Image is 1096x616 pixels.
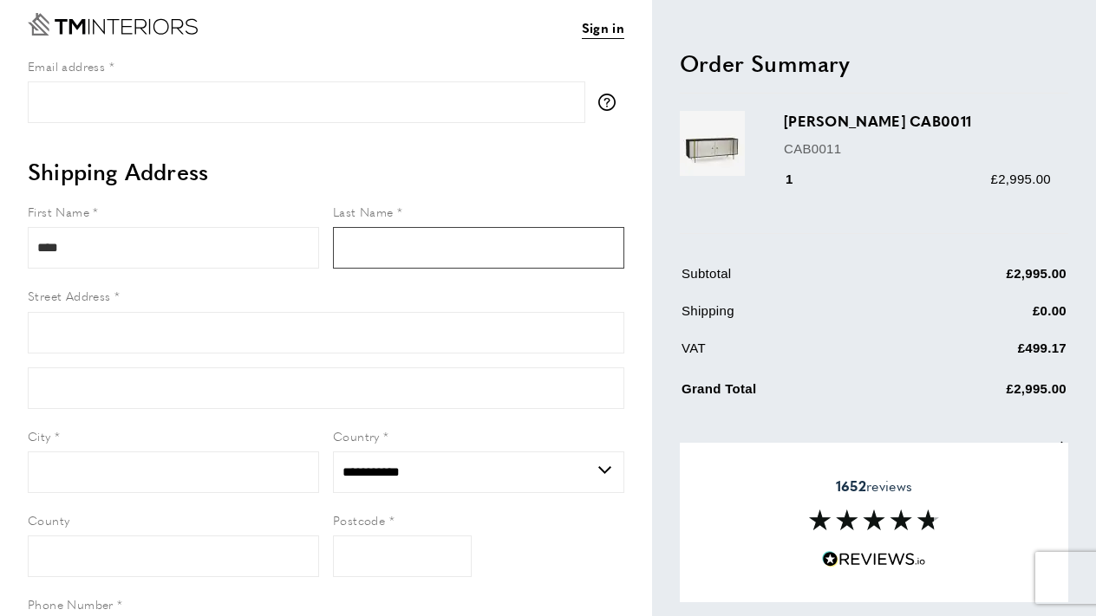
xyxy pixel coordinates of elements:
span: reviews [836,477,912,495]
img: Adrian CAB0011 [680,111,745,176]
div: 1 [784,168,818,189]
a: Go to Home page [28,13,198,36]
span: Street Address [28,287,111,304]
span: Postcode [333,511,385,528]
img: Reviews section [809,509,939,530]
h2: Order Summary [680,47,1068,78]
span: Apply Discount Code [680,437,806,457]
td: £2,995.00 [896,374,1067,412]
h3: [PERSON_NAME] CAB0011 [784,111,1051,131]
td: Grand Total [682,374,894,412]
td: Subtotal [682,263,894,296]
span: Email address [28,57,105,75]
h2: Shipping Address [28,156,624,187]
span: County [28,511,69,528]
span: Phone Number [28,595,114,613]
strong: 1652 [836,476,866,496]
span: £2,995.00 [991,171,1051,185]
td: £499.17 [896,337,1067,371]
span: City [28,427,51,444]
p: CAB0011 [784,138,1051,159]
span: First Name [28,203,89,220]
a: Sign in [582,17,624,39]
td: £0.00 [896,300,1067,334]
td: Shipping [682,300,894,334]
td: £2,995.00 [896,263,1067,296]
img: Reviews.io 5 stars [822,551,926,567]
td: VAT [682,337,894,371]
span: Country [333,427,380,444]
button: More information [598,94,624,111]
span: Last Name [333,203,394,220]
